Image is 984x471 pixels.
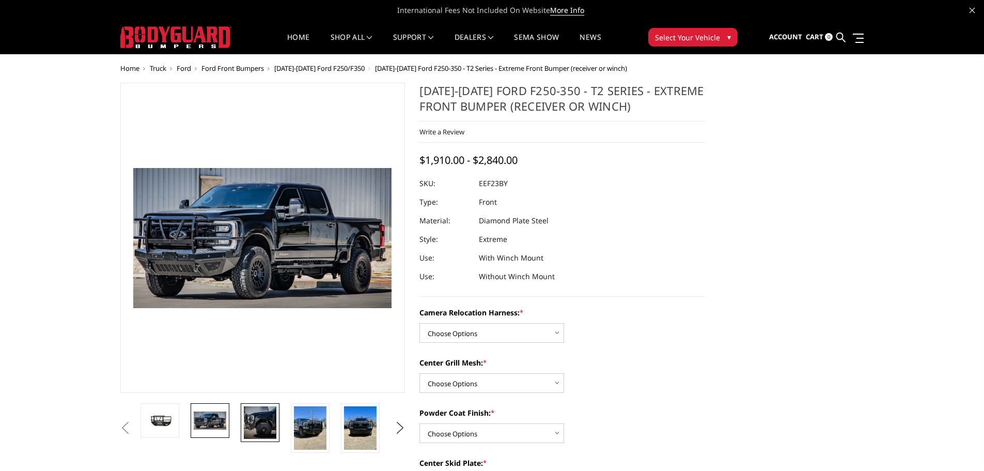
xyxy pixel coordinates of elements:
a: shop all [331,34,372,54]
a: Account [769,23,802,51]
a: 2023-2025 Ford F250-350 - T2 Series - Extreme Front Bumper (receiver or winch) [120,83,405,393]
span: Account [769,32,802,41]
img: 2023-2025 Ford F250-350 - T2 Series - Extreme Front Bumper (receiver or winch) [194,412,226,429]
img: 2023-2025 Ford F250-350 - T2 Series - Extreme Front Bumper (receiver or winch) [294,406,326,450]
a: Truck [150,64,166,73]
h1: [DATE]-[DATE] Ford F250-350 - T2 Series - Extreme Front Bumper (receiver or winch) [419,83,705,121]
label: Camera Relocation Harness: [419,307,705,318]
dt: Type: [419,193,471,211]
img: BODYGUARD BUMPERS [120,26,231,48]
span: Select Your Vehicle [655,32,720,43]
a: [DATE]-[DATE] Ford F250/F350 [274,64,365,73]
button: Previous [118,420,133,436]
img: 2023-2025 Ford F250-350 - T2 Series - Extreme Front Bumper (receiver or winch) [244,406,276,439]
a: Ford [177,64,191,73]
dd: Extreme [479,230,507,249]
label: Center Grill Mesh: [419,357,705,368]
span: 0 [825,33,833,41]
a: Dealers [455,34,494,54]
dd: EEF23BY [479,174,508,193]
dt: Use: [419,249,471,267]
dd: Diamond Plate Steel [479,211,549,230]
dt: Use: [419,267,471,286]
dd: Front [479,193,497,211]
a: SEMA Show [514,34,559,54]
span: ▾ [727,32,731,42]
a: Write a Review [419,127,464,136]
a: Home [120,64,139,73]
a: Support [393,34,434,54]
dd: With Winch Mount [479,249,543,267]
dd: Without Winch Mount [479,267,555,286]
a: Ford Front Bumpers [201,64,264,73]
dt: SKU: [419,174,471,193]
a: Cart 0 [806,23,833,51]
dt: Material: [419,211,471,230]
span: $1,910.00 - $2,840.00 [419,153,518,167]
img: 2023-2025 Ford F250-350 - T2 Series - Extreme Front Bumper (receiver or winch) [344,406,377,450]
label: Center Skid Plate: [419,458,705,468]
a: Home [287,34,309,54]
img: 2023-2025 Ford F250-350 - T2 Series - Extreme Front Bumper (receiver or winch) [144,412,176,430]
button: Select Your Vehicle [648,28,738,47]
a: More Info [550,5,584,16]
label: Powder Coat Finish: [419,407,705,418]
button: Next [392,420,408,436]
dt: Style: [419,230,471,249]
a: News [580,34,601,54]
span: Cart [806,32,823,41]
span: [DATE]-[DATE] Ford F250-350 - T2 Series - Extreme Front Bumper (receiver or winch) [375,64,627,73]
